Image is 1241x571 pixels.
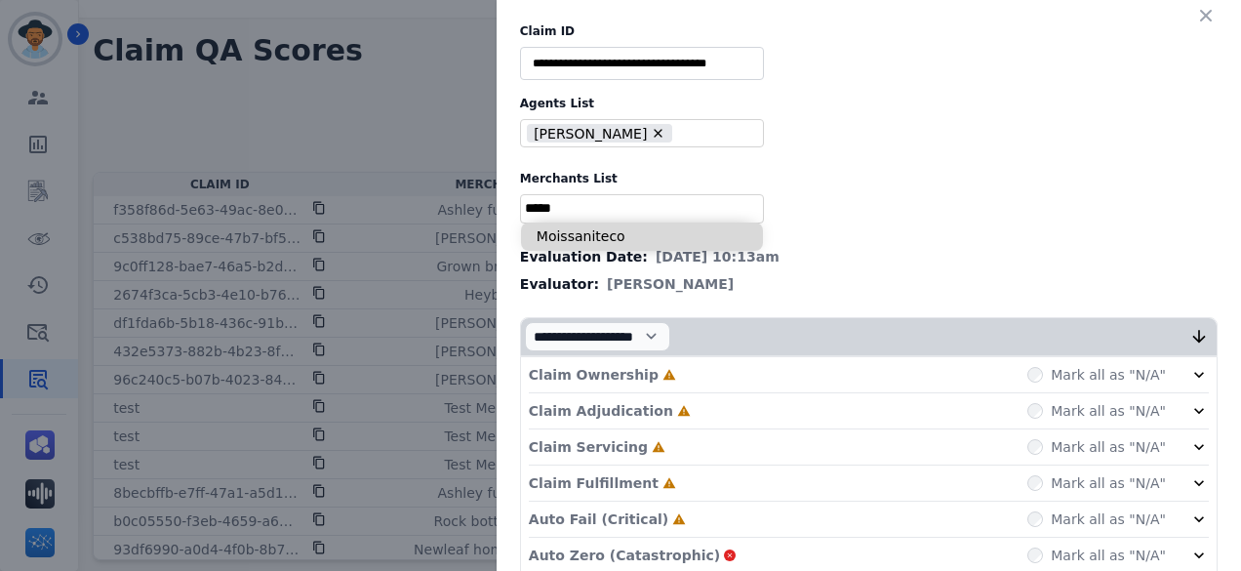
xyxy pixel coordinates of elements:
[529,546,720,565] p: Auto Zero (Catastrophic)
[656,247,780,266] span: [DATE] 10:13am
[521,223,763,251] li: Moissaniteco
[607,274,734,294] span: [PERSON_NAME]
[525,122,751,145] ul: selected options
[1051,473,1166,493] label: Mark all as "N/A"
[520,23,1218,39] label: Claim ID
[1051,365,1166,385] label: Mark all as "N/A"
[529,401,673,421] p: Claim Adjudication
[529,365,659,385] p: Claim Ownership
[520,274,1218,294] div: Evaluator:
[529,437,648,457] p: Claim Servicing
[520,96,1218,111] label: Agents List
[1051,401,1166,421] label: Mark all as "N/A"
[1051,510,1166,529] label: Mark all as "N/A"
[529,473,659,493] p: Claim Fulfillment
[651,126,665,141] button: Remove Latisha Williams
[529,510,668,529] p: Auto Fail (Critical)
[1051,437,1166,457] label: Mark all as "N/A"
[527,124,672,143] li: [PERSON_NAME]
[520,247,1218,266] div: Evaluation Date:
[520,171,1218,186] label: Merchants List
[525,198,759,219] ul: selected options
[1051,546,1166,565] label: Mark all as "N/A"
